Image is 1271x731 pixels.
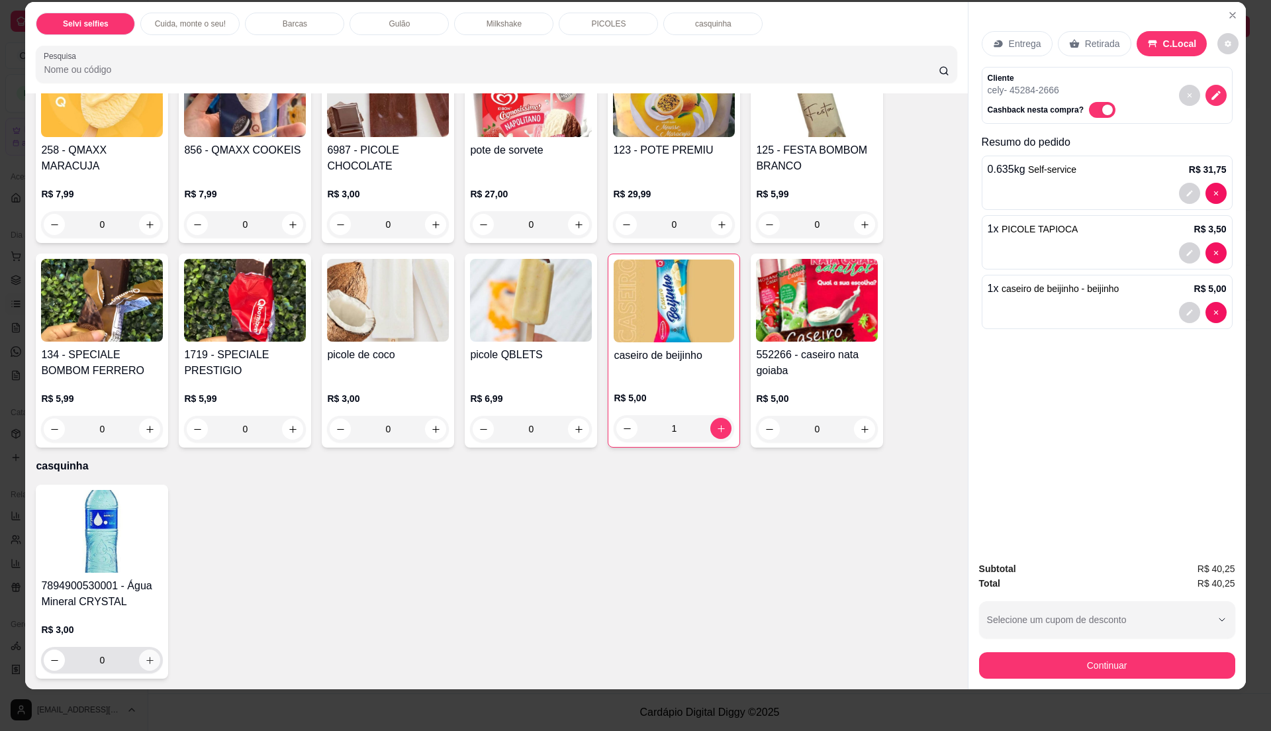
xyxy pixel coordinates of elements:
[44,418,65,440] button: decrease-product-quantity
[327,187,449,201] p: R$ 3,00
[1205,85,1227,106] button: decrease-product-quantity
[187,418,208,440] button: decrease-product-quantity
[330,418,351,440] button: decrease-product-quantity
[756,187,878,201] p: R$ 5,99
[389,19,410,29] p: Gulão
[470,187,592,201] p: R$ 27,00
[1089,102,1121,118] label: Automatic updates
[979,601,1235,638] button: Selecione um cupom de desconto
[756,259,878,342] img: product-image
[854,214,875,235] button: increase-product-quantity
[1028,164,1076,175] span: Self-service
[327,392,449,405] p: R$ 3,00
[327,142,449,174] h4: 6987 - PICOLE CHOCOLATE
[425,214,446,235] button: increase-product-quantity
[1205,183,1227,204] button: decrease-product-quantity
[1163,37,1197,50] p: C.Local
[613,142,735,158] h4: 123 - POTE PREMIU
[756,347,878,379] h4: 552266 - caseiro nata goiaba
[756,142,878,174] h4: 125 - FESTA BOMBOM BRANCO
[1179,183,1200,204] button: decrease-product-quantity
[139,214,160,235] button: increase-product-quantity
[155,19,226,29] p: Cuida, monte o seu!
[41,578,163,610] h4: 7894900530001 - Água Mineral CRYSTAL
[41,187,163,201] p: R$ 7,99
[327,347,449,363] h4: picole de coco
[184,187,306,201] p: R$ 7,99
[184,54,306,137] img: product-image
[756,54,878,137] img: product-image
[184,259,306,342] img: product-image
[283,19,307,29] p: Barcas
[1217,33,1239,54] button: decrease-product-quantity
[1205,302,1227,323] button: decrease-product-quantity
[1085,37,1120,50] p: Retirada
[614,260,734,342] img: product-image
[36,458,957,474] p: casquinha
[330,214,351,235] button: decrease-product-quantity
[282,214,303,235] button: increase-product-quantity
[425,418,446,440] button: increase-product-quantity
[1194,282,1227,295] p: R$ 5,00
[184,347,306,379] h4: 1719 - SPECIALE PRESTIGIO
[1002,283,1119,294] span: caseiro de beijinho - beijinho
[41,490,163,573] img: product-image
[63,19,109,29] p: Selvi selfies
[988,221,1078,237] p: 1 x
[327,54,449,137] img: product-image
[139,418,160,440] button: increase-product-quantity
[470,347,592,363] h4: picole QBLETS
[187,214,208,235] button: decrease-product-quantity
[44,650,65,671] button: decrease-product-quantity
[1198,576,1235,591] span: R$ 40,25
[614,391,734,405] p: R$ 5,00
[184,142,306,158] h4: 856 - QMAXX COOKEIS
[988,162,1077,177] p: 0.635 kg
[568,418,589,440] button: increase-product-quantity
[854,418,875,440] button: increase-product-quantity
[1205,242,1227,264] button: decrease-product-quantity
[44,214,65,235] button: decrease-product-quantity
[979,563,1016,574] strong: Subtotal
[988,73,1121,83] p: Cliente
[1179,85,1200,106] button: decrease-product-quantity
[487,19,522,29] p: Milkshake
[1009,37,1041,50] p: Entrega
[1002,224,1078,234] span: PICOLE TAPIOCA
[1179,242,1200,264] button: decrease-product-quantity
[470,54,592,137] img: product-image
[1198,561,1235,576] span: R$ 40,25
[473,418,494,440] button: decrease-product-quantity
[759,214,780,235] button: decrease-product-quantity
[282,418,303,440] button: increase-product-quantity
[613,54,735,137] img: product-image
[982,134,1233,150] p: Resumo do pedido
[470,259,592,342] img: product-image
[41,54,163,137] img: product-image
[470,142,592,158] h4: pote de sorvete
[139,650,160,671] button: increase-product-quantity
[695,19,731,29] p: casquinha
[41,623,163,636] p: R$ 3,00
[614,348,734,364] h4: caseiro de beijinho
[988,105,1084,115] p: Cashback nesta compra?
[759,418,780,440] button: decrease-product-quantity
[613,187,735,201] p: R$ 29,99
[1179,302,1200,323] button: decrease-product-quantity
[1189,163,1227,176] p: R$ 31,75
[184,392,306,405] p: R$ 5,99
[1222,5,1243,26] button: Close
[327,259,449,342] img: product-image
[44,50,81,62] label: Pesquisa
[756,392,878,405] p: R$ 5,00
[988,83,1121,97] p: cely - 45284-2666
[979,652,1235,679] button: Continuar
[41,392,163,405] p: R$ 5,99
[44,63,938,76] input: Pesquisa
[41,142,163,174] h4: 258 - QMAXX MARACUJA
[470,392,592,405] p: R$ 6,99
[591,19,626,29] p: PICOLES
[41,259,163,342] img: product-image
[988,281,1119,297] p: 1 x
[1194,222,1227,236] p: R$ 3,50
